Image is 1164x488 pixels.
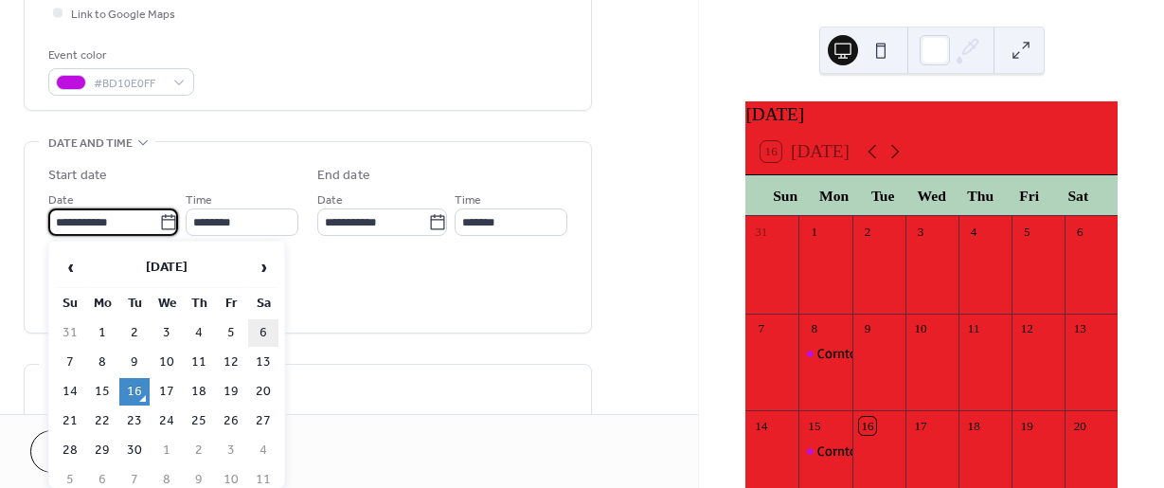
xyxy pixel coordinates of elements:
[1071,223,1088,240] div: 6
[216,407,246,435] td: 26
[1053,175,1102,216] div: Sat
[907,175,957,216] div: Wed
[87,378,117,406] td: 15
[1018,223,1035,240] div: 5
[71,5,175,25] span: Link to Google Maps
[1071,320,1088,337] div: 13
[152,349,182,376] td: 10
[55,407,85,435] td: 21
[184,378,214,406] td: 18
[55,319,85,347] td: 31
[798,344,851,363] div: Corntoss & Softball Practice
[248,290,278,317] th: Sa
[119,290,150,317] th: Tu
[912,417,929,434] div: 17
[55,290,85,317] th: Su
[858,175,907,216] div: Tue
[216,378,246,406] td: 19
[753,223,770,240] div: 31
[48,134,133,154] span: Date and time
[248,349,278,376] td: 13
[249,248,278,286] span: ›
[455,190,481,210] span: Time
[119,349,150,376] td: 9
[87,290,117,317] th: Mo
[216,319,246,347] td: 5
[817,344,978,363] div: Corntoss & Softball Practice
[184,437,214,464] td: 2
[186,190,212,210] span: Time
[761,175,810,216] div: Sun
[956,175,1005,216] div: Thu
[248,407,278,435] td: 27
[248,319,278,347] td: 6
[1018,417,1035,434] div: 19
[184,407,214,435] td: 25
[216,349,246,376] td: 12
[119,378,150,406] td: 16
[87,407,117,435] td: 22
[810,175,859,216] div: Mon
[216,290,246,317] th: Fr
[806,417,823,434] div: 15
[965,320,982,337] div: 11
[817,442,978,461] div: Corntoss & Softball Practice
[48,166,107,186] div: Start date
[119,407,150,435] td: 23
[753,320,770,337] div: 7
[806,223,823,240] div: 1
[1005,175,1054,216] div: Fri
[912,223,929,240] div: 3
[248,437,278,464] td: 4
[152,319,182,347] td: 3
[152,378,182,406] td: 17
[119,319,150,347] td: 2
[152,437,182,464] td: 1
[55,378,85,406] td: 14
[859,223,876,240] div: 2
[317,166,370,186] div: End date
[152,407,182,435] td: 24
[859,417,876,434] div: 16
[87,437,117,464] td: 29
[119,437,150,464] td: 30
[798,442,851,461] div: Corntoss & Softball Practice
[216,437,246,464] td: 3
[30,430,147,473] button: Cancel
[806,320,823,337] div: 8
[152,290,182,317] th: We
[1071,417,1088,434] div: 20
[184,349,214,376] td: 11
[87,247,246,288] th: [DATE]
[859,320,876,337] div: 9
[94,74,164,94] span: #BD10E0FF
[87,319,117,347] td: 1
[1018,320,1035,337] div: 12
[184,319,214,347] td: 4
[48,45,190,65] div: Event color
[317,190,343,210] span: Date
[87,349,117,376] td: 8
[912,320,929,337] div: 10
[55,349,85,376] td: 7
[965,417,982,434] div: 18
[248,378,278,406] td: 20
[56,248,84,286] span: ‹
[48,190,74,210] span: Date
[965,223,982,240] div: 4
[184,290,214,317] th: Th
[55,437,85,464] td: 28
[753,417,770,434] div: 14
[745,101,1118,129] div: [DATE]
